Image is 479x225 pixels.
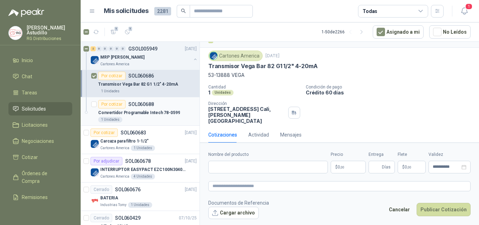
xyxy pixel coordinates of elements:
[210,52,217,60] img: Company Logo
[338,165,344,169] span: 0
[96,46,102,51] div: 0
[81,69,200,97] a: Por cotizarSOL060686Transmisor Vega Bar 82 G1 1/2" 4-20mA1 Unidades
[90,185,112,194] div: Cerrado
[90,56,99,64] img: Company Logo
[22,73,32,80] span: Chat
[90,157,122,165] div: Por adjudicar
[108,26,119,38] button: 1
[8,8,44,17] img: Logo peakr
[122,26,133,38] button: 1
[208,106,285,124] p: [STREET_ADDRESS] Cali , [PERSON_NAME][GEOGRAPHIC_DATA]
[22,105,46,113] span: Solicitudes
[22,121,48,129] span: Licitaciones
[363,7,377,15] div: Todas
[322,26,367,38] div: 1 - 50 de 2266
[417,203,471,216] button: Publicar Cotización
[208,51,263,61] div: Cartones America
[90,128,118,137] div: Por cotizar
[9,26,22,40] img: Company Logo
[90,197,99,205] img: Company Logo
[27,37,72,41] p: RG Distribuciones
[115,216,141,220] p: SOL060429
[179,215,197,221] p: 07/10/25
[340,165,344,169] span: ,00
[90,168,99,177] img: Company Logo
[100,202,127,208] p: Industrias Tomy
[185,130,197,136] p: [DATE]
[398,151,426,158] label: Flete
[128,102,154,107] p: SOL060688
[27,25,72,35] p: [PERSON_NAME] Astudillo
[373,25,424,39] button: Asignado a mi
[208,207,259,219] button: Cargar archivo
[90,45,198,67] a: 2 0 0 0 0 0 GSOL005949[DATE] Company LogoMRP [PERSON_NAME]Cartones America
[208,85,300,90] p: Cantidad
[208,90,210,95] p: 1
[114,26,119,32] span: 1
[100,138,149,145] p: Carcaza para filtro 1-1/2"
[212,90,234,95] div: Unidades
[81,97,200,126] a: Por cotizarSOL060688Convertidor Programable Intech 78-05991 Unidades
[306,85,476,90] p: Condición de pago
[22,153,38,161] span: Cotizar
[100,166,188,173] p: INTERRUPTOR EASYPACT EZC100N3040C 40AMP 25K SCHNEIDER
[115,187,141,192] p: SOL060676
[100,145,129,151] p: Cartones America
[98,81,178,88] p: Transmisor Vega Bar 82 G1 1/2" 4-20mA
[8,70,72,83] a: Chat
[8,167,72,188] a: Órdenes de Compra
[306,90,476,95] p: Crédito 60 días
[280,131,302,139] div: Mensajes
[98,100,126,108] div: Por cotizar
[81,183,200,211] a: CerradoSOL060676[DATE] Company LogoBATERIAIndustrias Tomy1 Unidades
[125,159,151,164] p: SOL060678
[265,53,279,59] p: [DATE]
[208,131,237,139] div: Cotizaciones
[98,110,180,116] p: Convertidor Programable Intech 78-0599
[100,195,118,201] p: BATERIA
[208,71,471,79] p: 53-13888 VEGA
[22,193,48,201] span: Remisiones
[8,54,72,67] a: Inicio
[208,151,328,158] label: Nombre del producto
[185,158,197,165] p: [DATE]
[154,7,171,15] span: 2281
[22,57,33,64] span: Inicio
[100,54,144,61] p: MRP [PERSON_NAME]
[98,88,122,94] div: 1 Unidades
[108,46,114,51] div: 0
[465,3,473,10] span: 1
[8,102,72,115] a: Solicitudes
[181,8,186,13] span: search
[120,46,126,51] div: 0
[458,5,471,18] button: 1
[98,117,122,123] div: 1 Unidades
[8,86,72,99] a: Tareas
[128,202,152,208] div: 1 Unidades
[104,6,149,16] h1: Mis solicitudes
[22,89,37,97] span: Tareas
[208,62,317,70] p: Transmisor Vega Bar 82 G1 1/2" 4-20mA
[81,126,200,154] a: Por cotizarSOL060683[DATE] Company LogoCarcaza para filtro 1-1/2"Cartones America1 Unidades
[8,191,72,204] a: Remisiones
[100,61,129,67] p: Cartones America
[185,186,197,193] p: [DATE]
[100,174,129,179] p: Cartones America
[131,145,155,151] div: 1 Unidades
[90,214,112,222] div: Cerrado
[385,203,414,216] button: Cancelar
[185,46,197,52] p: [DATE]
[398,161,426,173] p: $ 0,00
[114,46,120,51] div: 0
[81,154,200,183] a: Por adjudicarSOL060678[DATE] Company LogoINTERRUPTOR EASYPACT EZC100N3040C 40AMP 25K SCHNEIDERCar...
[128,26,133,32] span: 1
[382,161,391,173] span: Días
[8,151,72,164] a: Cotizar
[102,46,108,51] div: 0
[98,72,126,80] div: Por cotizar
[405,165,411,169] span: 0
[402,165,405,169] span: $
[90,140,99,148] img: Company Logo
[8,134,72,148] a: Negociaciones
[128,73,154,78] p: SOL060686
